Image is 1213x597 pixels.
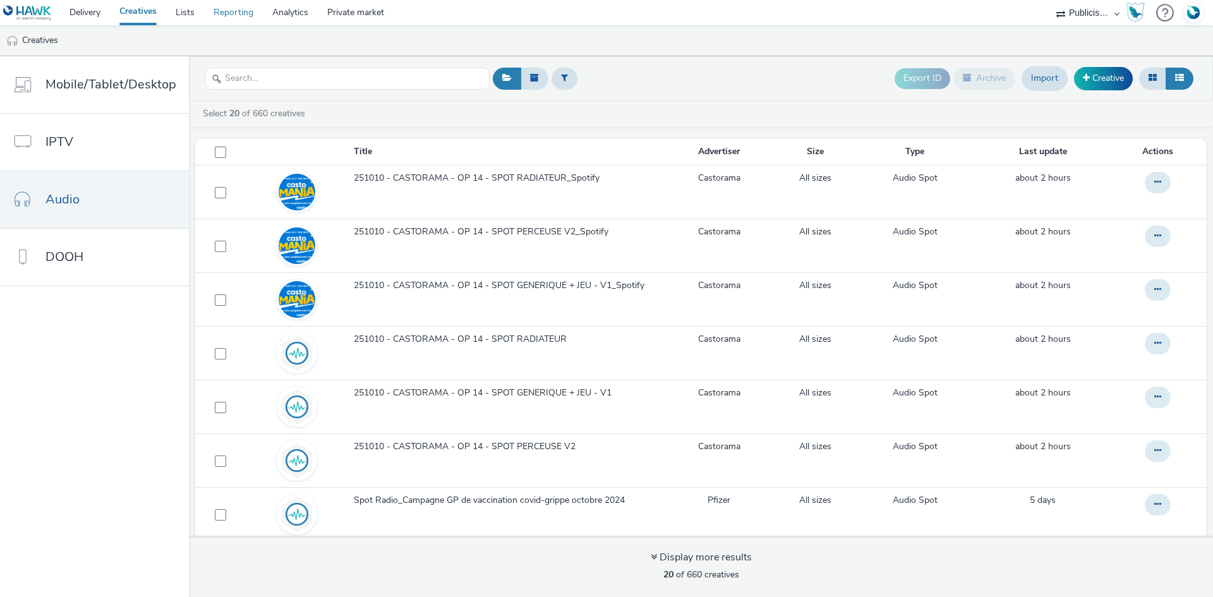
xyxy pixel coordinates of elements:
a: 15 October 2025, 14:21 [1015,440,1071,453]
button: Export ID [895,68,950,88]
span: 251010 - CASTORAMA - OP 14 - SPOT GENERIQUE + JEU - V1 [354,387,617,399]
span: of 660 creatives [663,569,739,581]
a: Castorama [698,172,740,184]
a: 15 October 2025, 14:22 [1015,387,1071,399]
span: 251010 - CASTORAMA - OP 14 - SPOT RADIATEUR [354,333,572,346]
input: Search... [205,68,490,90]
div: Display more results [651,550,752,565]
img: audio.svg [279,335,315,371]
a: All sizes [799,226,831,238]
a: All sizes [799,440,831,453]
img: audio.svg [279,442,315,479]
img: audio [6,35,19,47]
span: about 2 hours [1015,387,1071,399]
a: 15 October 2025, 14:22 [1015,333,1071,346]
span: DOOH [45,248,83,266]
a: All sizes [799,172,831,184]
a: Audio Spot [893,333,938,346]
a: 251010 - CASTORAMA - OP 14 - SPOT PERCEUSE V2_Spotify [354,226,663,244]
span: 251010 - CASTORAMA - OP 14 - SPOT PERCEUSE V2 [354,440,581,453]
a: 251010 - CASTORAMA - OP 14 - SPOT GENERIQUE + JEU - V1 [354,387,663,406]
a: Castorama [698,387,740,399]
th: Title [353,139,665,165]
th: Last update [972,139,1113,165]
a: Pfizer [708,494,730,507]
a: Castorama [698,226,740,238]
a: Audio Spot [893,172,938,184]
span: about 2 hours [1015,440,1071,452]
a: Spot Radio_Campagne GP de vaccination covid-grippe octobre 2024 [354,494,663,513]
img: audio.svg [279,389,315,425]
img: 03460a9d-9970-4e0a-9f93-74a5d3ee0460.png [279,227,315,264]
span: about 2 hours [1015,226,1071,238]
a: Castorama [698,440,740,453]
strong: 20 [229,107,239,119]
a: Audio Spot [893,226,938,238]
img: eee14c8d-3008-4ddb-ace5-4ebf726f403c.png [279,174,315,210]
span: 5 days [1030,494,1056,506]
span: Mobile/Tablet/Desktop [45,75,176,93]
a: All sizes [799,494,831,507]
th: Size [773,139,857,165]
a: 251010 - CASTORAMA - OP 14 - SPOT GENERIQUE + JEU - V1_Spotify [354,279,663,298]
span: Spot Radio_Campagne GP de vaccination covid-grippe octobre 2024 [354,494,630,507]
th: Actions [1113,139,1207,165]
a: 15 October 2025, 14:40 [1015,279,1071,292]
span: about 2 hours [1015,172,1071,184]
button: Archive [953,68,1015,89]
a: All sizes [799,333,831,346]
a: 10 October 2025, 16:53 [1030,494,1056,507]
a: Audio Spot [893,387,938,399]
img: Hawk Academy [1126,3,1145,23]
span: 251010 - CASTORAMA - OP 14 - SPOT RADIATEUR_Spotify [354,172,605,184]
button: Table [1166,68,1193,89]
strong: 20 [663,569,673,581]
a: All sizes [799,387,831,399]
a: Select of 660 creatives [202,107,310,119]
span: about 2 hours [1015,279,1071,291]
a: 15 October 2025, 14:40 [1015,172,1071,184]
img: undefined Logo [3,5,52,21]
button: Grid [1139,68,1166,89]
span: Audio [45,190,80,208]
th: Type [857,139,972,165]
a: Audio Spot [893,440,938,453]
a: Castorama [698,333,740,346]
a: 15 October 2025, 14:40 [1015,226,1071,238]
a: All sizes [799,279,831,292]
a: Hawk Academy [1126,3,1150,23]
span: 251010 - CASTORAMA - OP 14 - SPOT GENERIQUE + JEU - V1_Spotify [354,279,649,292]
img: Account FR [1184,3,1203,22]
span: about 2 hours [1015,333,1071,345]
a: 251010 - CASTORAMA - OP 14 - SPOT RADIATEUR [354,333,663,352]
img: audio.svg [279,496,315,533]
a: Castorama [698,279,740,292]
a: Audio Spot [893,279,938,292]
a: 251010 - CASTORAMA - OP 14 - SPOT RADIATEUR_Spotify [354,172,663,191]
span: IPTV [45,133,73,151]
th: Advertiser [665,139,773,165]
a: Audio Spot [893,494,938,507]
a: 251010 - CASTORAMA - OP 14 - SPOT PERCEUSE V2 [354,440,663,459]
img: 4dd38b05-df8d-4c37-9647-2e0fb449208d.png [279,281,315,318]
span: 251010 - CASTORAMA - OP 14 - SPOT PERCEUSE V2_Spotify [354,226,613,238]
a: Import [1022,66,1068,90]
a: Creative [1074,67,1133,90]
